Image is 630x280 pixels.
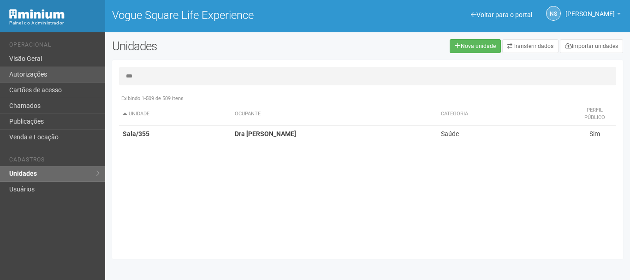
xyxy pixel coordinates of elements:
[573,103,616,125] th: Perfil público: activate to sort column ascending
[9,9,65,19] img: Minium
[565,1,615,18] span: Nicolle Silva
[231,103,437,125] th: Ocupante: activate to sort column ascending
[437,125,574,143] td: Saúde
[502,39,559,53] a: Transferir dados
[112,39,317,53] h2: Unidades
[9,156,98,166] li: Cadastros
[9,42,98,51] li: Operacional
[112,9,361,21] h1: Vogue Square Life Experience
[235,130,296,137] strong: Dra [PERSON_NAME]
[450,39,501,53] a: Nova unidade
[119,103,232,125] th: Unidade: activate to sort column descending
[119,95,616,103] div: Exibindo 1-509 de 509 itens
[437,103,574,125] th: Categoria: activate to sort column ascending
[546,6,561,21] a: NS
[560,39,623,53] a: Importar unidades
[565,12,621,19] a: [PERSON_NAME]
[9,19,98,27] div: Painel do Administrador
[123,130,149,137] strong: Sala/355
[589,130,600,137] span: Sim
[471,11,532,18] a: Voltar para o portal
